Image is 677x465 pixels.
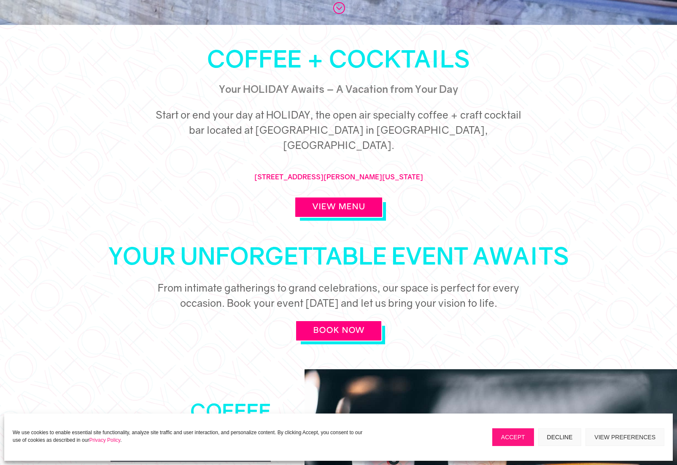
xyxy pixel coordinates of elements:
h5: Start or end your day at HOLIDAY, the open air specialty coffee + craft cocktail bar located at [... [149,107,529,157]
p: We use cookies to enable essential site functionality, analyze site traffic and user interaction,... [13,429,367,444]
button: Accept [492,428,534,446]
a: Privacy Policy [89,437,120,443]
button: Decline [538,428,582,446]
a: View Menu [294,197,383,218]
h1: cOFFEE + cocktails [68,47,610,75]
h1: your unforgettable Event Awaits [68,244,610,272]
a: ; [332,1,345,14]
button: View preferences [585,428,664,446]
a: [STREET_ADDRESS][PERSON_NAME][US_STATE] [254,173,423,181]
h5: From intimate gatherings to grand celebrations, our space is perfect for every occasion. Book you... [149,280,529,315]
a: BOOK NOW [295,320,382,341]
span: Your HOLIDAY Awaits – A Vacation from Your Day [219,83,458,95]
